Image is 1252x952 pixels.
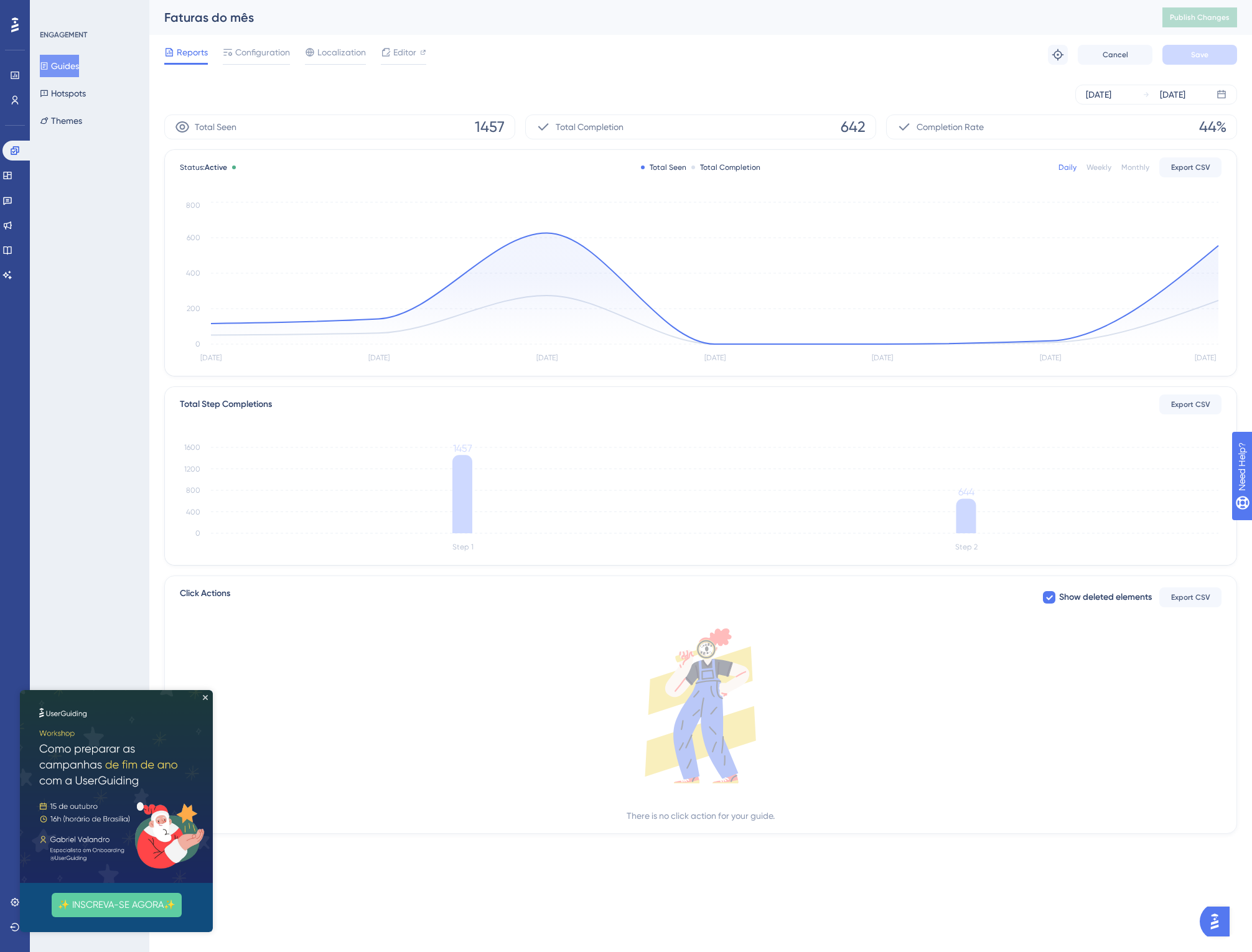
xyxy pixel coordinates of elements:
span: Active [205,163,227,172]
tspan: [DATE] [704,353,726,362]
tspan: Step 1 [452,543,474,551]
div: Close Preview [183,5,188,10]
tspan: 800 [186,201,200,210]
button: Save [1162,45,1237,65]
span: Save [1191,50,1208,60]
tspan: 400 [186,269,200,278]
div: Daily [1058,162,1077,172]
button: Publish Changes [1162,7,1237,27]
tspan: [DATE] [368,353,390,362]
tspan: 0 [195,340,200,348]
div: ENGAGEMENT [40,30,87,40]
span: Completion Rate [917,119,984,134]
button: ✨ INSCREVA-SE AGORA✨ [32,203,162,227]
div: [DATE] [1086,87,1111,102]
button: Themes [40,110,82,132]
tspan: Step 2 [955,543,978,551]
div: [DATE] [1160,87,1185,102]
iframe: UserGuiding AI Assistant Launcher [1200,903,1237,940]
div: Weekly [1086,162,1111,172]
div: Total Step Completions [180,397,272,412]
tspan: 1200 [184,465,200,474]
div: There is no click action for your guide. [627,808,775,823]
tspan: [DATE] [872,353,893,362]
tspan: 1457 [453,442,472,454]
tspan: 400 [186,508,200,516]
span: Reports [177,45,208,60]
span: Need Help? [29,3,78,18]
span: Show deleted elements [1059,590,1152,605]
button: Guides [40,55,79,77]
span: 1457 [475,117,505,137]
span: Export CSV [1171,162,1210,172]
span: Localization [317,45,366,60]
span: Click Actions [180,586,230,609]
span: Cancel [1103,50,1128,60]
span: 642 [841,117,866,137]
tspan: [DATE] [1040,353,1061,362]
tspan: [DATE] [536,353,558,362]
span: Configuration [235,45,290,60]
tspan: 1600 [184,443,200,452]
span: 44% [1199,117,1226,137]
button: Hotspots [40,82,86,105]
span: Export CSV [1171,399,1210,409]
tspan: 600 [187,233,200,242]
tspan: [DATE] [1195,353,1216,362]
span: Export CSV [1171,592,1210,602]
tspan: 800 [186,486,200,495]
div: Total Seen [641,162,686,172]
span: Total Completion [556,119,624,134]
tspan: 644 [958,486,974,498]
button: Export CSV [1159,157,1222,177]
span: Editor [393,45,416,60]
span: Total Seen [195,119,236,134]
div: Total Completion [691,162,760,172]
tspan: 0 [195,529,200,538]
tspan: [DATE] [200,353,222,362]
div: Faturas do mês [164,9,1131,26]
button: Export CSV [1159,394,1222,414]
span: Publish Changes [1170,12,1230,22]
tspan: 200 [187,304,200,313]
button: Export CSV [1159,587,1222,607]
div: Monthly [1121,162,1149,172]
button: Cancel [1078,45,1152,65]
span: Status: [180,162,227,172]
